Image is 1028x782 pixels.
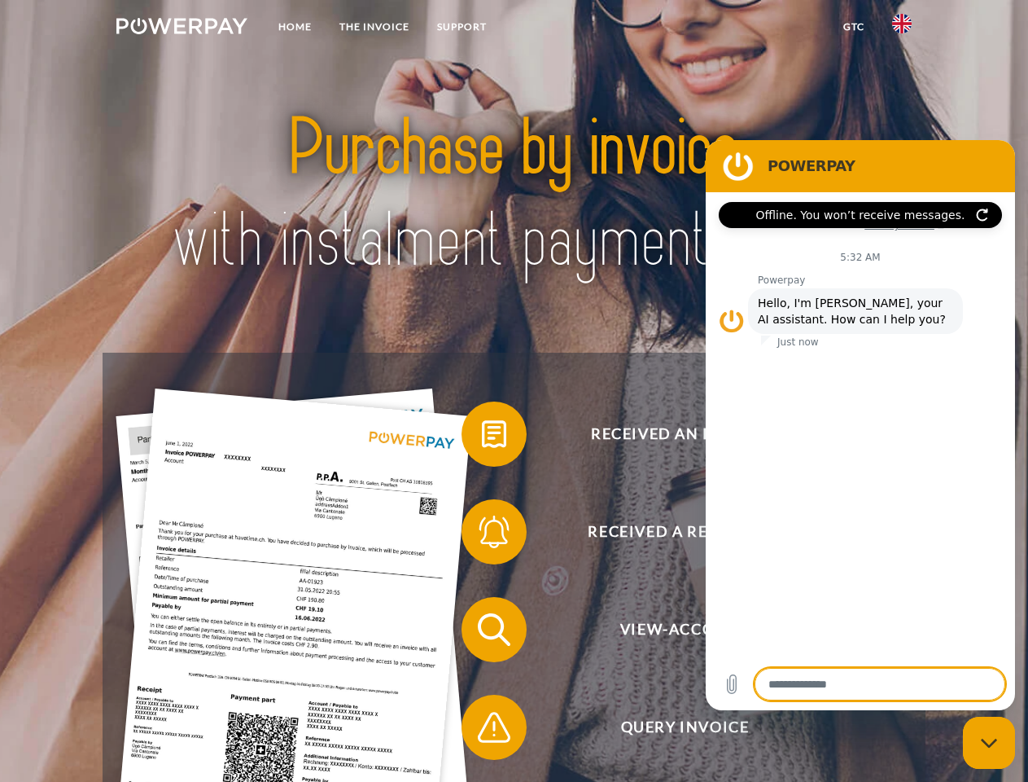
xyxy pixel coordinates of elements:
[485,402,884,467] span: Received an invoice?
[155,78,873,312] img: title-powerpay_en.svg
[326,12,423,42] a: THE INVOICE
[116,18,247,34] img: logo-powerpay-white.svg
[462,695,885,760] button: Query Invoice
[485,597,884,662] span: View-Account
[423,12,501,42] a: Support
[474,707,514,748] img: qb_warning.svg
[265,12,326,42] a: Home
[462,499,885,565] button: Received a reminder?
[963,717,1015,769] iframe: Button to launch messaging window, conversation in progress
[829,12,878,42] a: GTC
[462,597,885,662] button: View-Account
[892,14,912,33] img: en
[474,609,514,650] img: qb_search.svg
[474,512,514,552] img: qb_bell.svg
[485,695,884,760] span: Query Invoice
[485,499,884,565] span: Received a reminder?
[474,414,514,455] img: qb_bill.svg
[462,402,885,467] button: Received an invoice?
[706,140,1015,710] iframe: Messaging window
